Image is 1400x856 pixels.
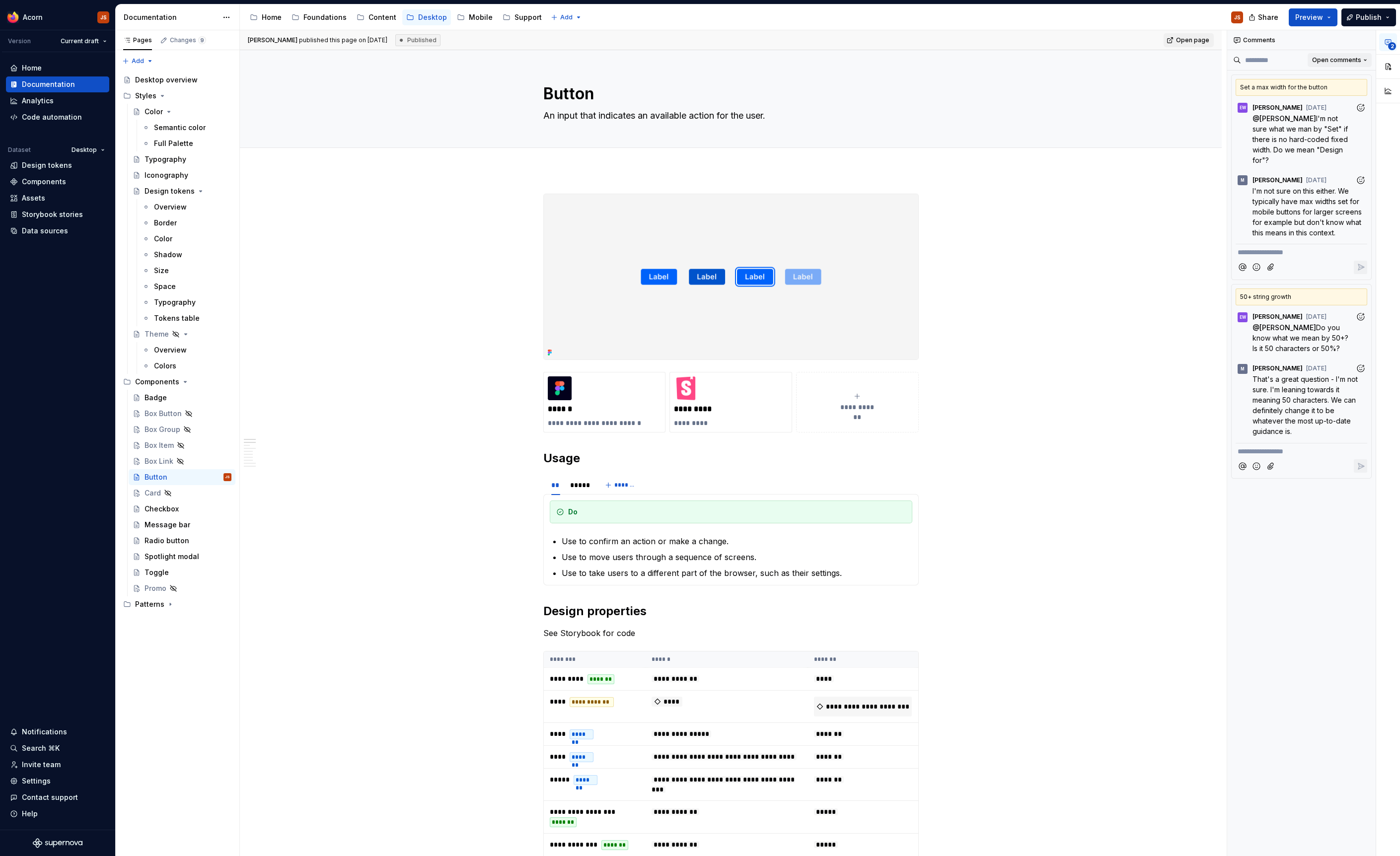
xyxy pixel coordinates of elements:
[1240,313,1246,321] div: EW
[1253,375,1360,435] span: That's a great question - I'm not sure. I'm leaning towards it meaning 50 characters. We can defi...
[129,406,235,422] a: Box Button
[154,313,200,323] div: Tokens table
[129,183,235,199] a: Design tokens
[418,12,447,22] div: Desktop
[22,96,54,106] div: Analytics
[129,565,235,580] a: Toggle
[135,75,198,85] div: Desktop overview
[22,760,61,770] div: Invite team
[145,488,161,498] div: Card
[1354,173,1367,187] button: Add reaction
[154,361,176,371] div: Colors
[544,194,918,359] img: ec829f46-5059-4034-9fca-ff72690280a3.png
[145,568,169,577] div: Toggle
[123,36,152,44] div: Pages
[1259,114,1316,123] span: [PERSON_NAME]
[543,603,919,619] h2: Design properties
[1250,261,1263,274] button: Add emoji
[22,177,66,187] div: Components
[22,727,67,737] div: Notifications
[129,533,235,549] a: Radio button
[402,9,451,25] a: Desktop
[129,501,235,517] a: Checkbox
[1354,261,1367,274] button: Reply
[154,218,177,228] div: Border
[119,88,235,104] div: Styles
[145,440,174,450] div: Box Item
[138,358,235,374] a: Colors
[33,838,82,848] svg: Supernova Logo
[453,9,497,25] a: Mobile
[61,37,99,45] span: Current draft
[22,809,38,819] div: Help
[138,263,235,279] a: Size
[138,310,235,326] a: Tokens table
[145,107,163,117] div: Color
[1253,323,1316,332] span: @
[145,520,190,530] div: Message bar
[138,294,235,310] a: Typography
[1176,36,1209,44] span: Open page
[1236,261,1249,274] button: Mention someone
[119,374,235,390] div: Components
[1253,114,1350,164] span: I'm not sure what we man by "Set" if there is no hard-coded fixed width. Do we mean "Design for"?
[288,9,351,25] a: Foundations
[124,12,218,22] div: Documentation
[353,9,400,25] a: Content
[154,123,206,133] div: Semantic color
[135,599,164,609] div: Patterns
[22,210,83,219] div: Storybook stories
[1354,101,1367,114] button: Add reaction
[1312,56,1361,64] span: Open comments
[6,174,109,190] a: Components
[1253,104,1303,112] span: [PERSON_NAME]
[1250,459,1263,473] button: Add emoji
[22,112,82,122] div: Code automation
[145,504,179,514] div: Checkbox
[129,549,235,565] a: Spotlight modal
[303,12,347,22] div: Foundations
[6,76,109,92] a: Documentation
[23,12,43,22] div: Acorn
[1388,42,1396,50] span: 2
[145,425,180,434] div: Box Group
[145,154,186,164] div: Typography
[129,485,235,501] a: Card
[100,13,107,21] div: JS
[1240,104,1246,112] div: EW
[225,472,230,482] div: JS
[119,596,235,612] div: Patterns
[1295,12,1323,22] span: Preview
[145,456,173,466] div: Box Link
[1264,459,1278,473] button: Attach files
[145,170,188,180] div: Iconography
[6,207,109,222] a: Storybook stories
[6,789,109,805] button: Contact support
[1259,323,1316,332] span: [PERSON_NAME]
[1236,288,1367,305] div: 50+ string growth
[138,215,235,231] a: Border
[1253,114,1316,123] span: @
[541,108,917,124] textarea: An input that indicates an available action for the user.
[22,226,68,236] div: Data sources
[6,223,109,239] a: Data sources
[6,93,109,109] a: Analytics
[1227,30,1376,50] div: Comments
[6,157,109,173] a: Design tokens
[1253,176,1303,184] span: [PERSON_NAME]
[562,551,912,563] p: Use to move users through a sequence of screens.
[145,186,195,196] div: Design tokens
[499,9,546,25] a: Support
[548,376,572,400] img: 714de2c8-63a0-4711-ae00-e8d52b1bf62c.png
[1234,13,1241,21] div: JS
[515,12,542,22] div: Support
[568,507,578,516] strong: Do
[548,10,585,24] button: Add
[6,109,109,125] a: Code automation
[22,79,75,89] div: Documentation
[138,231,235,247] a: Color
[145,409,182,419] div: Box Button
[1264,261,1278,274] button: Attach files
[145,536,189,546] div: Radio button
[2,6,113,28] button: AcornJS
